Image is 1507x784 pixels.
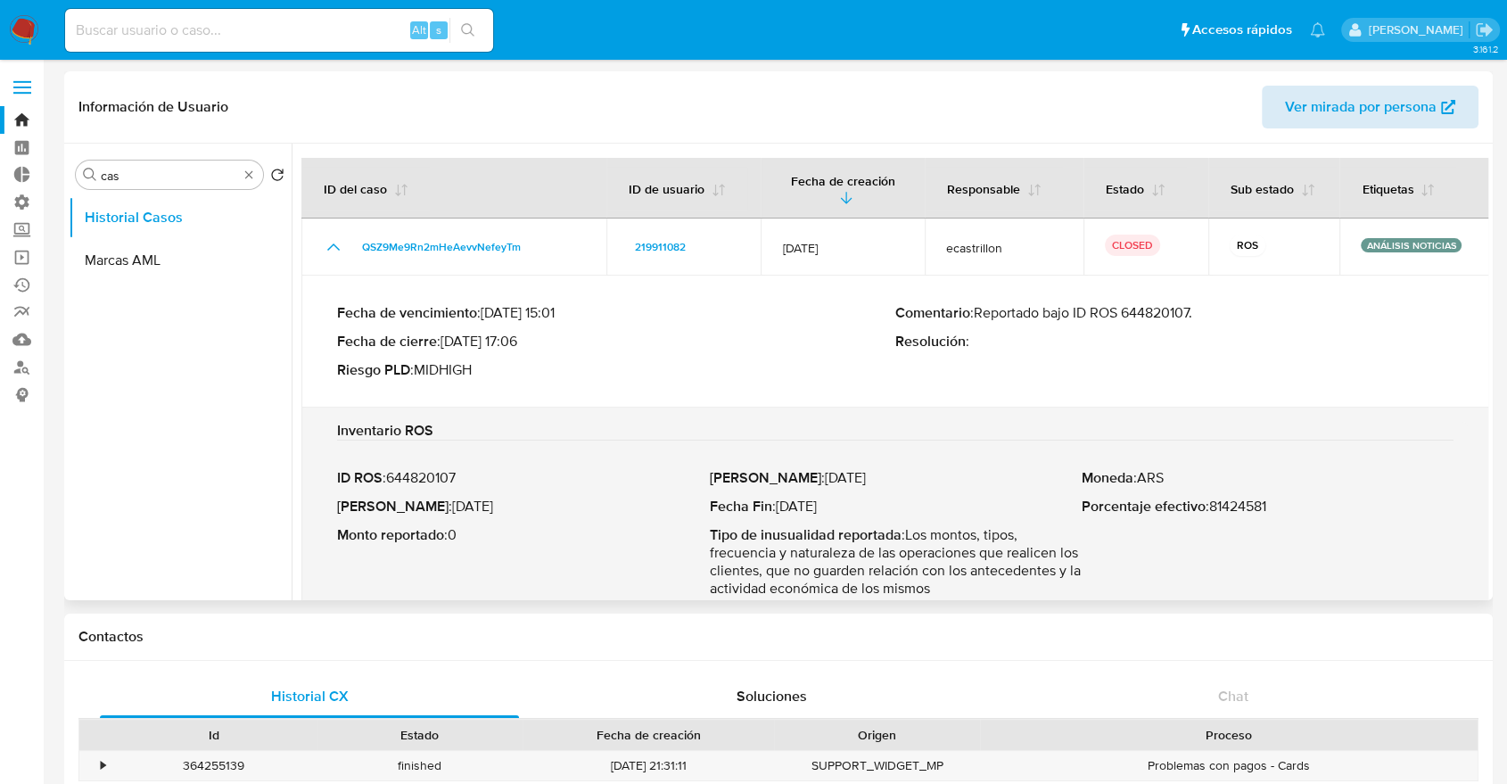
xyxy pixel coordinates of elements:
button: Volver al orden por defecto [270,168,284,187]
div: Fecha de creación [535,726,762,744]
a: Notificaciones [1310,22,1325,37]
button: search-icon [449,18,486,43]
button: Historial Casos [69,196,292,239]
button: Borrar [242,168,256,182]
p: juan.tosini@mercadolibre.com [1368,21,1469,38]
span: Soluciones [737,686,807,706]
button: Ver mirada por persona [1262,86,1478,128]
span: Chat [1218,686,1248,706]
div: Proceso [992,726,1465,744]
div: SUPPORT_WIDGET_MP [774,751,980,780]
div: Id [123,726,304,744]
span: Ver mirada por persona [1285,86,1437,128]
div: Problemas con pagos - Cards [980,751,1478,780]
span: Accesos rápidos [1192,21,1292,39]
button: Marcas AML [69,239,292,282]
div: 364255139 [111,751,317,780]
button: Buscar [83,168,97,182]
span: Historial CX [271,686,349,706]
div: • [101,757,105,774]
input: Buscar usuario o caso... [65,19,493,42]
input: Buscar [101,168,238,184]
span: Alt [412,21,426,38]
h1: Contactos [78,628,1478,646]
div: [DATE] 21:31:11 [523,751,774,780]
div: Origen [786,726,968,744]
div: Estado [329,726,510,744]
span: s [436,21,441,38]
h1: Información de Usuario [78,98,228,116]
a: Salir [1475,21,1494,39]
div: finished [317,751,523,780]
